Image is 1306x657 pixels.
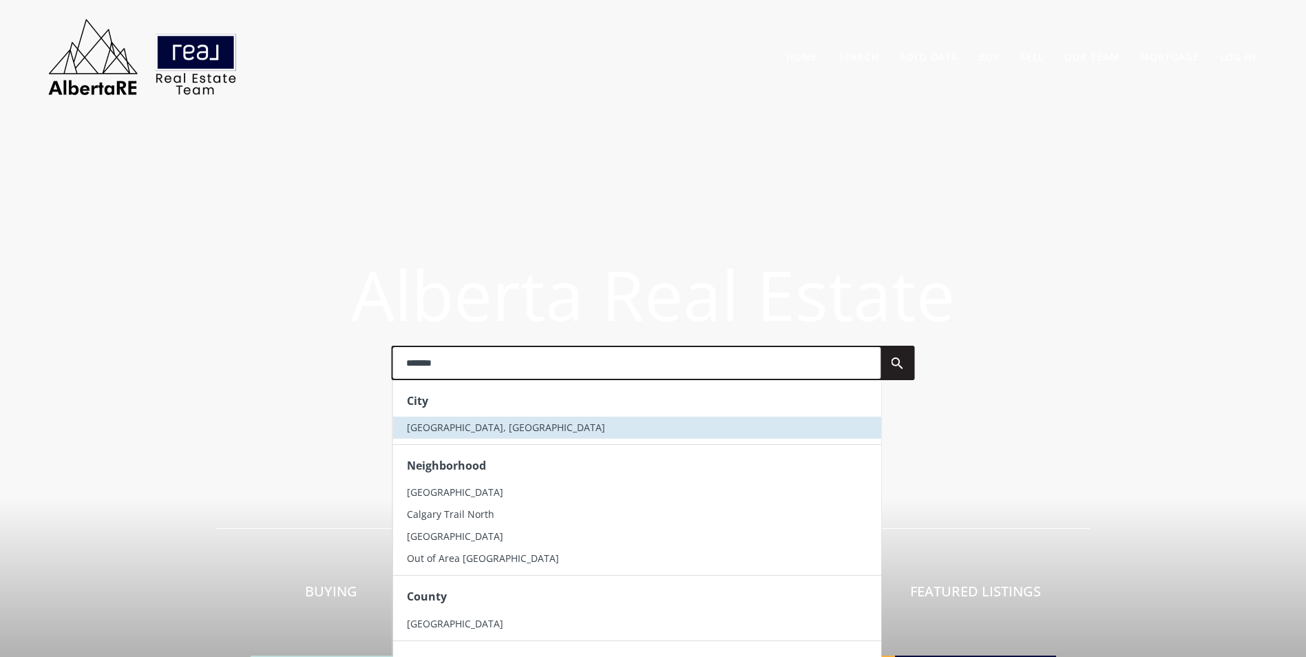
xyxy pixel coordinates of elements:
[900,50,958,63] a: Sold Data
[786,50,818,63] a: Home
[979,50,1000,63] a: Buy
[406,617,503,630] span: [GEOGRAPHIC_DATA]
[839,50,879,63] a: Search
[406,458,485,473] strong: Neighborhood
[39,14,246,100] img: AlbertaRE Real Estate Team | Real Broker
[406,393,428,408] strong: City
[406,589,446,604] strong: County
[305,582,357,601] span: Buying
[251,534,412,657] a: Buying
[406,508,494,521] span: Calgary Trail North
[1220,50,1256,63] a: Log In
[1140,50,1199,63] a: Mortgage
[910,582,1041,601] span: Featured Listings
[406,421,604,434] span: [GEOGRAPHIC_DATA], [GEOGRAPHIC_DATA]
[895,534,1056,657] a: Featured Listings
[1020,50,1044,63] a: Sell
[1064,50,1119,63] a: Our Team
[406,552,558,565] span: Out of Area [GEOGRAPHIC_DATA]
[406,486,503,499] span: [GEOGRAPHIC_DATA]
[406,530,503,543] span: [GEOGRAPHIC_DATA]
